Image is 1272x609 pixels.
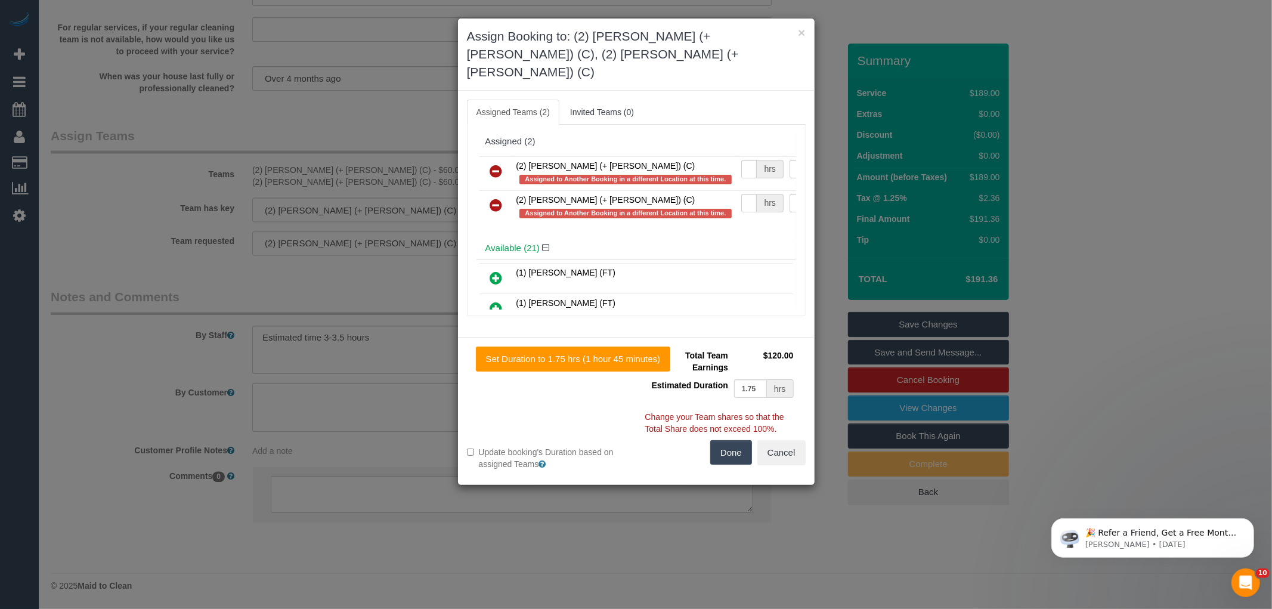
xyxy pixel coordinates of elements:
input: Update booking's Duration based on assigned Teams [467,449,475,456]
span: Assigned to Another Booking in a different Location at this time. [519,175,732,184]
span: (1) [PERSON_NAME] (FT) [516,268,615,277]
a: Invited Teams (0) [561,100,643,125]
button: × [798,26,805,39]
div: hrs [767,379,793,398]
label: Update booking's Duration based on assigned Teams [467,446,627,470]
span: (2) [PERSON_NAME] (+ [PERSON_NAME]) (C) [516,195,695,205]
button: Done [710,440,752,465]
h4: Available (21) [485,243,787,254]
button: Cancel [757,440,806,465]
span: Estimated Duration [652,381,728,390]
td: $120.00 [731,347,797,376]
td: Total Team Earnings [645,347,731,376]
iframe: Intercom notifications message [1033,493,1272,577]
span: 10 [1256,568,1270,578]
div: hrs [757,194,783,212]
div: Assigned (2) [485,137,787,147]
button: Set Duration to 1.75 hrs (1 hour 45 minutes) [476,347,671,372]
span: (2) [PERSON_NAME] (+ [PERSON_NAME]) (C) [516,161,695,171]
a: Assigned Teams (2) [467,100,559,125]
iframe: Intercom live chat [1231,568,1260,597]
span: Assigned to Another Booking in a different Location at this time. [519,209,732,218]
span: (1) [PERSON_NAME] (FT) [516,298,615,308]
h3: Assign Booking to: (2) [PERSON_NAME] (+ [PERSON_NAME]) (C), (2) [PERSON_NAME] (+ [PERSON_NAME]) (C) [467,27,806,81]
div: hrs [757,160,783,178]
